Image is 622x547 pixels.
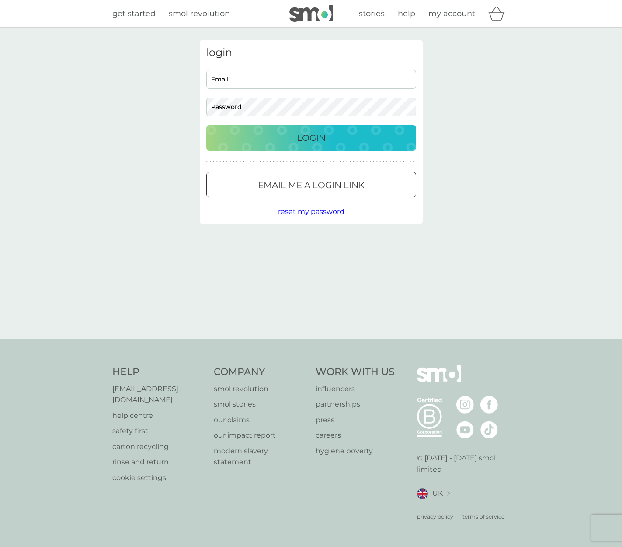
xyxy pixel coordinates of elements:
[112,7,156,20] a: get started
[112,365,205,379] h4: Help
[356,159,358,164] p: ●
[112,472,205,484] a: cookie settings
[289,5,333,22] img: smol
[428,7,475,20] a: my account
[253,159,254,164] p: ●
[389,159,391,164] p: ●
[320,159,321,164] p: ●
[346,159,348,164] p: ●
[236,159,238,164] p: ●
[447,491,450,496] img: select a new location
[112,456,205,468] a: rinse and return
[432,488,443,499] span: UK
[417,452,510,475] p: © [DATE] - [DATE] smol limited
[286,159,288,164] p: ●
[279,159,281,164] p: ●
[250,159,251,164] p: ●
[246,159,248,164] p: ●
[373,159,375,164] p: ●
[206,125,416,151] button: Login
[333,159,334,164] p: ●
[316,445,395,457] a: hygiene poverty
[112,410,205,421] a: help centre
[306,159,308,164] p: ●
[258,178,365,192] p: Email me a login link
[313,159,315,164] p: ●
[266,159,268,164] p: ●
[214,414,307,426] a: our claims
[379,159,381,164] p: ●
[417,512,453,521] a: privacy policy
[233,159,235,164] p: ●
[488,5,510,22] div: basket
[297,131,326,145] p: Login
[383,159,385,164] p: ●
[263,159,264,164] p: ●
[206,159,208,164] p: ●
[216,159,218,164] p: ●
[456,396,474,414] img: visit the smol Instagram page
[223,159,225,164] p: ●
[269,159,271,164] p: ●
[169,7,230,20] a: smol revolution
[213,159,215,164] p: ●
[112,383,205,406] a: [EMAIL_ADDRESS][DOMAIN_NAME]
[214,383,307,395] p: smol revolution
[326,159,328,164] p: ●
[316,430,395,441] p: careers
[276,159,278,164] p: ●
[299,159,301,164] p: ●
[309,159,311,164] p: ●
[256,159,258,164] p: ●
[316,383,395,395] a: influencers
[462,512,504,521] a: terms of service
[316,414,395,426] a: press
[214,365,307,379] h4: Company
[393,159,395,164] p: ●
[413,159,414,164] p: ●
[169,9,230,18] span: smol revolution
[456,421,474,438] img: visit the smol Youtube page
[303,159,305,164] p: ●
[428,9,475,18] span: my account
[359,9,385,18] span: stories
[400,159,401,164] p: ●
[112,425,205,437] a: safety first
[214,399,307,410] p: smol stories
[376,159,378,164] p: ●
[278,207,344,216] span: reset my password
[206,46,416,59] h3: login
[283,159,285,164] p: ●
[293,159,295,164] p: ●
[340,159,341,164] p: ●
[316,399,395,410] a: partnerships
[289,159,291,164] p: ●
[323,159,324,164] p: ●
[406,159,408,164] p: ●
[214,430,307,441] a: our impact report
[206,172,416,197] button: Email me a login link
[363,159,365,164] p: ●
[316,159,318,164] p: ●
[278,206,344,217] button: reset my password
[226,159,228,164] p: ●
[386,159,388,164] p: ●
[214,445,307,468] a: modern slavery statement
[398,9,415,18] span: help
[243,159,244,164] p: ●
[359,7,385,20] a: stories
[480,396,498,414] img: visit the smol Facebook page
[366,159,368,164] p: ●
